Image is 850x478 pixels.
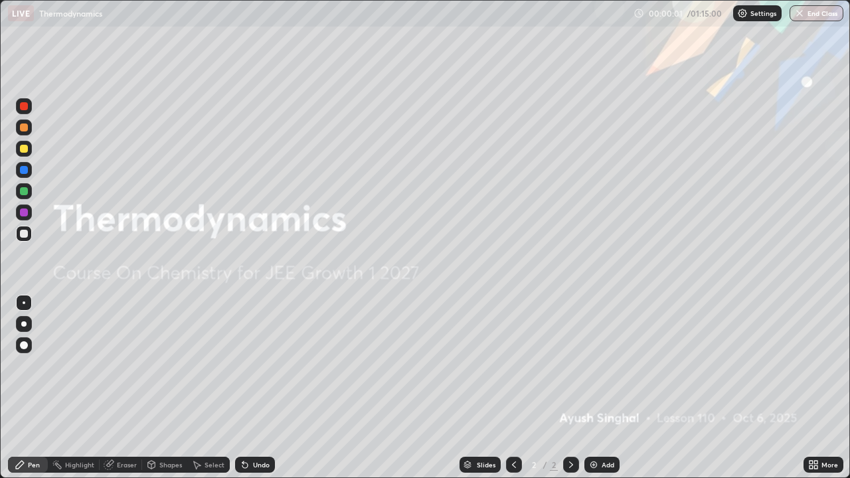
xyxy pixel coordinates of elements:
div: / [543,461,547,469]
div: Undo [253,461,270,468]
div: 2 [550,459,558,471]
button: End Class [790,5,843,21]
img: class-settings-icons [737,8,748,19]
div: 2 [527,461,541,469]
div: Select [205,461,224,468]
div: More [821,461,838,468]
p: Thermodynamics [39,8,102,19]
p: Settings [750,10,776,17]
img: add-slide-button [588,459,599,470]
div: Highlight [65,461,94,468]
div: Eraser [117,461,137,468]
div: Shapes [159,461,182,468]
div: Slides [477,461,495,468]
div: Add [602,461,614,468]
div: Pen [28,461,40,468]
p: LIVE [12,8,30,19]
img: end-class-cross [794,8,805,19]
